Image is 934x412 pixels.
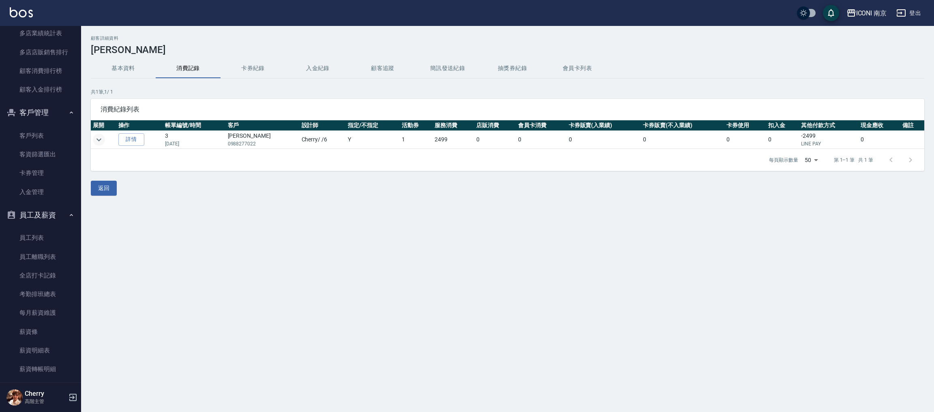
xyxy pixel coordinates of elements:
p: 每頁顯示數量 [769,156,798,164]
button: 基本資料 [91,59,156,78]
td: 0 [641,131,724,149]
button: 返回 [91,181,117,196]
img: Logo [10,7,33,17]
th: 客戶 [226,120,300,131]
button: 簡訊發送紀錄 [415,59,480,78]
a: 顧客入金排行榜 [3,80,78,99]
h3: [PERSON_NAME] [91,44,924,56]
button: expand row [93,134,105,146]
a: 顧客消費排行榜 [3,62,78,80]
th: 活動券 [400,120,433,131]
td: 2499 [433,131,474,149]
th: 卡券販賣(不入業績) [641,120,724,131]
th: 卡券使用 [724,120,766,131]
td: Cherry / /6 [300,131,346,149]
button: 客戶管理 [3,102,78,123]
p: 共 1 筆, 1 / 1 [91,88,924,96]
a: 入金管理 [3,183,78,201]
button: 員工及薪資 [3,205,78,226]
p: 高階主管 [25,398,66,405]
button: ICONI 南京 [843,5,890,21]
td: 0 [859,131,900,149]
th: 操作 [116,120,163,131]
td: 3 [163,131,225,149]
th: 指定/不指定 [346,120,399,131]
th: 扣入金 [766,120,799,131]
a: 薪資明細表 [3,341,78,360]
th: 備註 [900,120,924,131]
button: 入金紀錄 [285,59,350,78]
a: 薪資條 [3,322,78,341]
a: 客戶列表 [3,126,78,145]
a: 多店業績統計表 [3,24,78,43]
th: 帳單編號/時間 [163,120,225,131]
button: 顧客追蹤 [350,59,415,78]
td: 0 [567,131,641,149]
button: 消費記錄 [156,59,221,78]
div: 50 [801,149,821,171]
a: 每月薪資維護 [3,303,78,322]
img: Person [6,389,23,406]
h5: Cherry [25,390,66,398]
a: 員工列表 [3,228,78,247]
td: 0 [724,131,766,149]
th: 現金應收 [859,120,900,131]
h2: 顧客詳細資料 [91,36,924,41]
a: 卡券管理 [3,164,78,182]
p: [DATE] [165,140,223,147]
th: 卡券販賣(入業績) [567,120,641,131]
p: 第 1–1 筆 共 1 筆 [834,156,873,164]
button: 會員卡列表 [545,59,610,78]
td: 0 [766,131,799,149]
th: 會員卡消費 [516,120,567,131]
td: 0 [474,131,516,149]
button: 登出 [893,6,924,21]
span: 消費紀錄列表 [101,105,915,113]
a: 員工離職列表 [3,248,78,266]
a: 多店店販銷售排行 [3,43,78,62]
td: 1 [400,131,433,149]
td: -2499 [799,131,859,149]
td: Y [346,131,399,149]
button: 商品管理 [3,382,78,403]
a: 客資篩選匯出 [3,145,78,164]
a: 考勤排班總表 [3,285,78,303]
td: [PERSON_NAME] [226,131,300,149]
p: LINE PAY [801,140,857,147]
th: 其他付款方式 [799,120,859,131]
th: 服務消費 [433,120,474,131]
a: 薪資轉帳明細 [3,360,78,378]
button: 抽獎券紀錄 [480,59,545,78]
th: 店販消費 [474,120,516,131]
div: ICONI 南京 [856,8,887,18]
button: save [823,5,839,21]
th: 展開 [91,120,116,131]
button: 卡券紀錄 [221,59,285,78]
td: 0 [516,131,567,149]
p: 0988277022 [228,140,298,147]
a: 詳情 [118,133,144,146]
a: 全店打卡記錄 [3,266,78,285]
th: 設計師 [300,120,346,131]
